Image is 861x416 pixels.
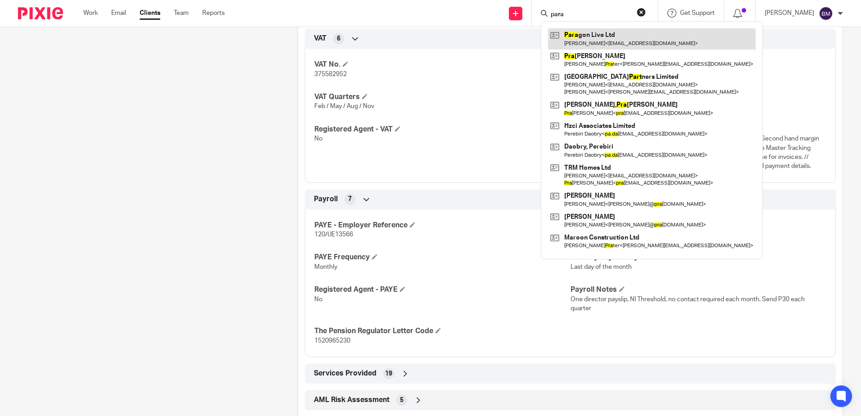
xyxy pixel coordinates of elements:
[337,34,340,43] span: 6
[314,338,350,344] span: 1520965230
[314,92,570,102] h4: VAT Quarters
[314,369,376,378] span: Services Provided
[314,136,322,142] span: No
[111,9,126,18] a: Email
[314,103,374,109] span: Feb / May / Aug / Nov
[314,221,570,230] h4: PAYE - Employer Reference
[314,285,570,294] h4: Registered Agent - PAYE
[314,264,337,270] span: Monthly
[314,194,338,204] span: Payroll
[314,71,347,77] span: 375582952
[140,9,160,18] a: Clients
[550,11,631,19] input: Search
[314,125,570,134] h4: Registered Agent - VAT
[314,34,326,43] span: VAT
[314,296,322,303] span: No
[314,60,570,69] h4: VAT No.
[680,10,715,16] span: Get Support
[314,253,570,262] h4: PAYE Frequency
[571,296,805,312] span: One director payslip, NI Threshold, no contact required each month. Send P30 each quarter
[637,8,646,17] button: Clear
[83,9,98,18] a: Work
[18,7,63,19] img: Pixie
[314,231,353,238] span: 120/UE13566
[348,194,352,203] span: 7
[202,9,225,18] a: Reports
[400,396,403,405] span: 5
[385,369,392,378] span: 19
[571,264,632,270] span: Last day of the month
[314,326,570,336] h4: The Pension Regulator Letter Code
[819,6,833,21] img: svg%3E
[314,395,390,405] span: AML Risk Assessment
[174,9,189,18] a: Team
[571,285,826,294] h4: Payroll Notes
[765,9,814,18] p: [PERSON_NAME]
